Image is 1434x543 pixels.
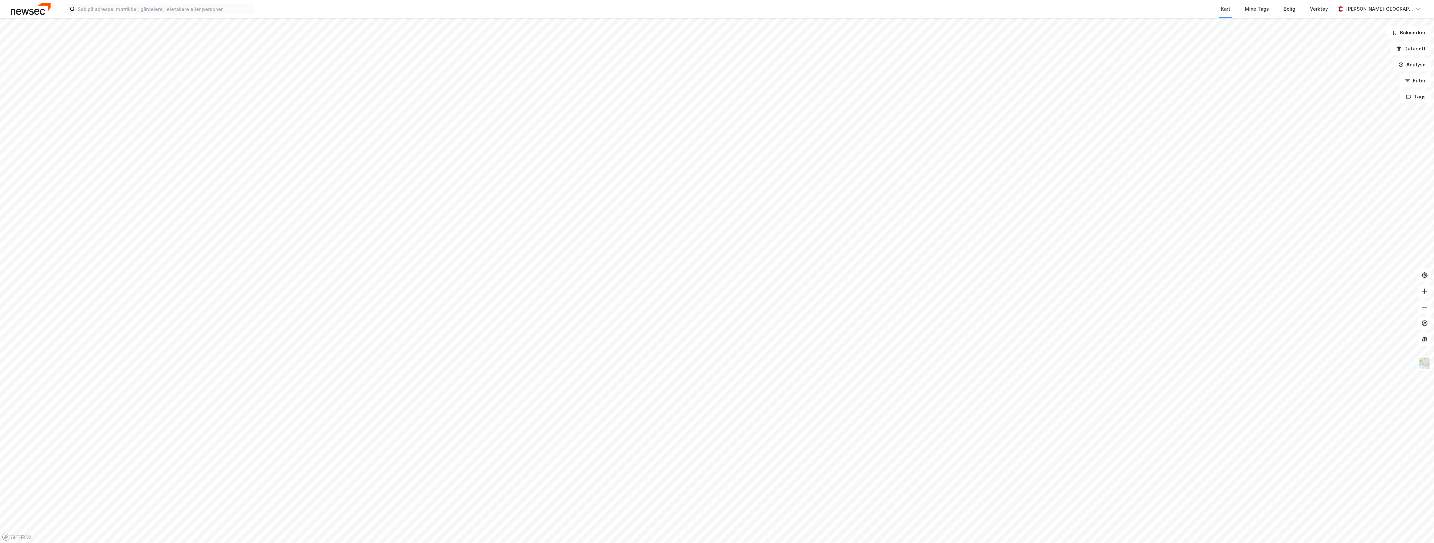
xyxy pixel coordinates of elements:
[1245,5,1269,13] div: Mine Tags
[1221,5,1230,13] div: Kart
[1284,5,1295,13] div: Bolig
[1401,511,1434,543] iframe: Chat Widget
[75,4,253,14] input: Søk på adresse, matrikkel, gårdeiere, leietakere eller personer
[1346,5,1413,13] div: [PERSON_NAME][GEOGRAPHIC_DATA]
[1401,511,1434,543] div: Kontrollprogram for chat
[11,3,51,15] img: newsec-logo.f6e21ccffca1b3a03d2d.png
[1310,5,1328,13] div: Verktøy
